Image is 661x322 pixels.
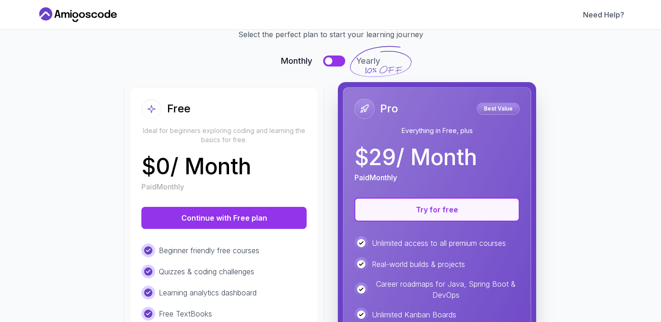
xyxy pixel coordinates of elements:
h2: Pro [380,101,398,116]
span: Monthly [281,55,312,67]
p: Select the perfect plan to start your learning journey [48,29,613,40]
button: Try for free [354,198,520,222]
p: Paid Monthly [354,172,397,183]
button: Continue with Free plan [141,207,307,229]
h2: Free [167,101,190,116]
p: Beginner friendly free courses [159,245,259,256]
p: $ 29 / Month [354,146,477,168]
p: Real-world builds & projects [372,259,465,270]
p: Everything in Free, plus [354,126,520,135]
p: $ 0 / Month [141,155,251,178]
a: Need Help? [583,9,624,20]
p: Free TextBooks [159,308,212,319]
p: Learning analytics dashboard [159,287,257,298]
p: Unlimited access to all premium courses [372,238,506,249]
p: Career roadmaps for Java, Spring Boot & DevOps [372,278,520,300]
p: Quizzes & coding challenges [159,266,254,277]
p: Unlimited Kanban Boards [372,309,456,320]
p: Paid Monthly [141,181,184,192]
p: Best Value [478,104,518,113]
p: Ideal for beginners exploring coding and learning the basics for free. [141,126,307,144]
